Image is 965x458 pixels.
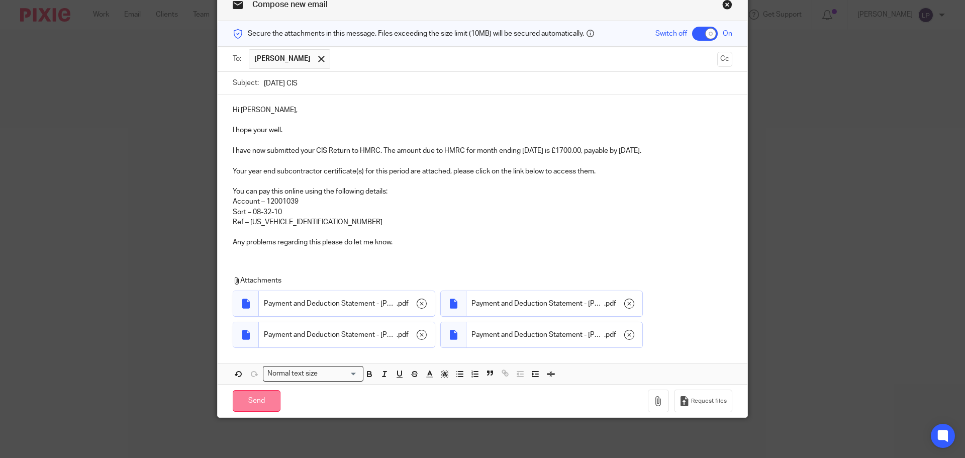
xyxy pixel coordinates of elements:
[233,207,732,217] p: Sort – 08-32-10
[233,217,732,227] p: Ref – [US_VEHICLE_IDENTIFICATION_NUMBER]
[466,322,642,347] div: .
[264,299,397,309] span: Payment and Deduction Statement - [PERSON_NAME] - Month Ending [DATE]
[723,29,732,39] span: On
[691,397,727,405] span: Request files
[471,330,604,340] span: Payment and Deduction Statement - [PERSON_NAME] - Month Ending [DATE]
[233,78,259,88] label: Subject:
[259,291,435,316] div: .
[717,52,732,67] button: Cc
[259,322,435,347] div: .
[655,29,687,39] span: Switch off
[265,369,320,379] span: Normal text size
[233,276,718,286] p: Attachments
[233,390,280,412] input: Send
[233,166,732,176] p: Your year end subcontractor certificate(s) for this period are attached, please click on the link...
[254,54,311,64] span: [PERSON_NAME]
[606,299,616,309] span: pdf
[233,237,732,247] p: Any problems regarding this please do let me know.
[252,1,328,9] span: Compose new email
[471,299,604,309] span: Payment and Deduction Statement - [PERSON_NAME] - Month Ending [DATE]
[233,146,732,156] p: I have now submitted your CIS Return to HMRC. The amount due to HMRC for month ending [DATE] is £...
[233,197,732,207] p: Account – 12001039
[233,54,244,64] label: To:
[321,369,357,379] input: Search for option
[674,390,732,412] button: Request files
[398,330,409,340] span: pdf
[233,105,732,115] p: Hi [PERSON_NAME],
[233,187,732,197] p: You can pay this online using the following details:
[264,330,397,340] span: Payment and Deduction Statement - [PERSON_NAME] - Month Ending [DATE]
[248,29,584,39] span: Secure the attachments in this message. Files exceeding the size limit (10MB) will be secured aut...
[606,330,616,340] span: pdf
[466,291,642,316] div: .
[233,125,732,135] p: I hope your well.
[263,366,363,382] div: Search for option
[398,299,409,309] span: pdf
